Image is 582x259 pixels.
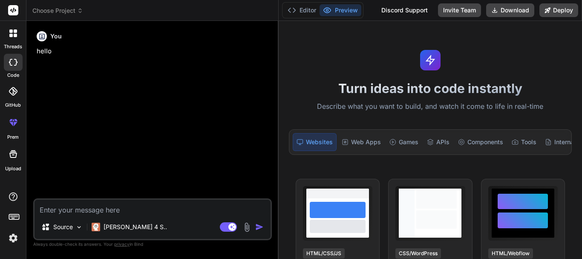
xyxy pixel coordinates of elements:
[488,248,533,259] div: HTML/Webflow
[242,222,252,232] img: attachment
[320,4,361,16] button: Preview
[284,81,577,96] h1: Turn ideas into code instantly
[338,133,384,151] div: Web Apps
[7,134,19,141] label: prem
[386,133,422,151] div: Games
[284,101,577,112] p: Describe what you want to build, and watch it come to life in real-time
[92,223,100,231] img: Claude 4 Sonnet
[539,3,578,17] button: Deploy
[6,231,20,245] img: settings
[376,3,433,17] div: Discord Support
[5,165,21,172] label: Upload
[395,248,441,259] div: CSS/WordPress
[255,223,264,231] img: icon
[33,240,272,248] p: Always double-check its answers. Your in Bind
[4,43,22,50] label: threads
[438,3,481,17] button: Invite Team
[486,3,534,17] button: Download
[32,6,83,15] span: Choose Project
[37,47,270,56] p: hello
[5,102,21,109] label: GitHub
[53,223,73,231] p: Source
[293,133,337,151] div: Websites
[75,224,83,231] img: Pick Models
[114,242,130,247] span: privacy
[7,72,19,79] label: code
[303,248,345,259] div: HTML/CSS/JS
[50,32,62,41] h6: You
[424,133,453,151] div: APIs
[508,133,540,151] div: Tools
[104,223,167,231] p: [PERSON_NAME] 4 S..
[284,4,320,16] button: Editor
[455,133,507,151] div: Components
